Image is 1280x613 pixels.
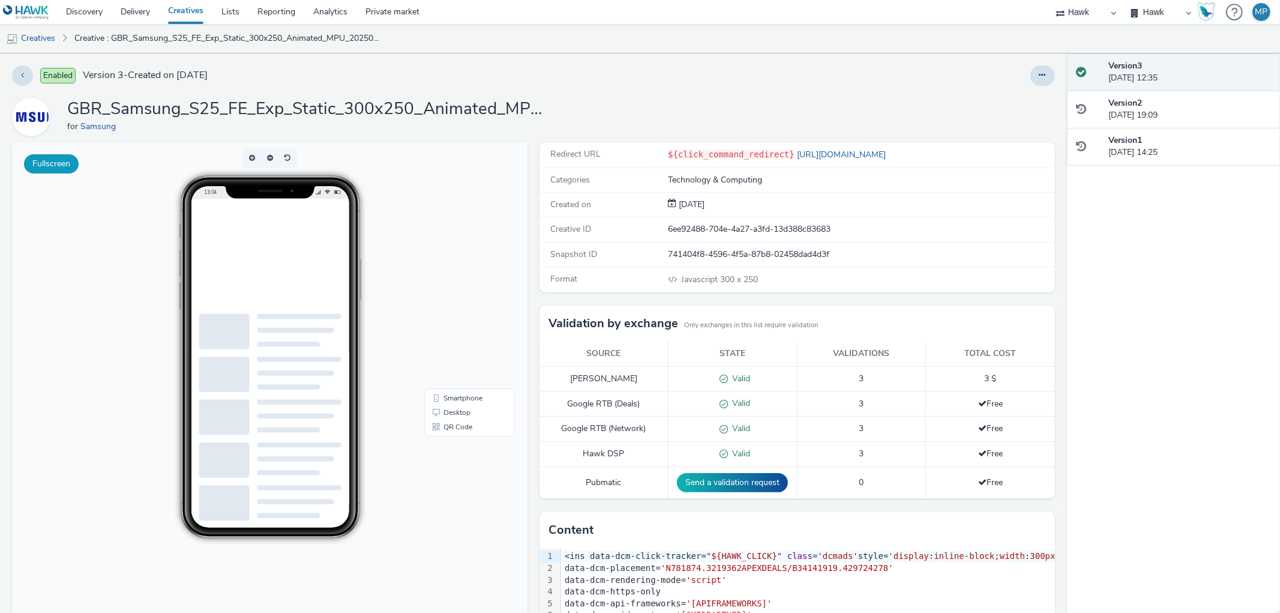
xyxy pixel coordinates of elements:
[539,442,669,467] td: Hawk DSP
[668,149,795,159] code: ${click_command_redirect}
[728,373,750,384] span: Valid
[539,551,554,563] div: 1
[859,398,864,409] span: 3
[668,342,797,366] th: State
[706,551,782,561] span: "${HAWK_CLICK}"
[684,321,818,330] small: Only exchanges in this list require validation
[539,586,554,598] div: 4
[787,551,813,561] span: class
[415,263,500,277] li: Desktop
[889,551,1126,561] span: 'display:inline-block;width:300px;height:250px'
[415,249,500,263] li: Smartphone
[67,98,547,121] h1: GBR_Samsung_S25_FE_Exp_Static_300x250_Animated_MPU_20250922
[80,121,121,132] a: Samsung
[561,586,1128,598] div: data-dcm-https-only
[1108,97,1270,122] div: [DATE] 19:09
[978,448,1003,459] span: Free
[14,100,49,134] img: Samsung
[1197,2,1220,22] a: Hawk Academy
[1108,97,1142,109] strong: Version 2
[539,598,554,610] div: 5
[3,5,49,20] img: undefined Logo
[6,33,18,45] img: mobile
[859,373,864,384] span: 3
[539,391,669,417] td: Google RTB (Deals)
[67,121,80,132] span: for
[561,551,1128,563] div: <ins data-dcm-click-tracker= = style=
[539,417,669,442] td: Google RTB (Network)
[978,398,1003,409] span: Free
[191,46,205,53] span: 13:04
[681,274,720,285] span: Javascript
[561,598,1128,610] div: data-dcm-api-frameworks=
[795,149,891,160] a: [URL][DOMAIN_NAME]
[415,277,500,292] li: QR Code
[661,563,894,573] span: 'N781874.3219362APEXDEALS/B34141919.429724278'
[978,423,1003,434] span: Free
[978,477,1003,488] span: Free
[668,223,1053,235] div: 6ee92488-704e-4a27-a3fd-13d388c83683
[561,575,1128,587] div: data-dcm-rendering-mode=
[668,249,1053,261] div: 741404f8-4596-4f5a-87b8-02458dad4d3f
[677,473,788,492] button: Send a validation request
[539,342,669,366] th: Source
[728,448,750,459] span: Valid
[550,199,591,210] span: Created on
[12,111,55,122] a: Samsung
[859,423,864,434] span: 3
[548,315,678,333] h3: Validation by exchange
[859,448,864,459] span: 3
[550,223,591,235] span: Creative ID
[550,174,590,186] span: Categories
[859,477,864,488] span: 0
[728,397,750,409] span: Valid
[539,563,554,575] div: 2
[550,273,577,285] span: Format
[1108,134,1142,146] strong: Version 1
[431,267,458,274] span: Desktop
[550,148,601,160] span: Redirect URL
[539,366,669,391] td: [PERSON_NAME]
[24,154,79,174] button: Fullscreen
[1108,134,1270,159] div: [DATE] 14:25
[539,467,669,498] td: Pubmatic
[676,199,705,210] span: [DATE]
[797,342,926,366] th: Validations
[680,274,758,285] span: 300 x 250
[68,24,388,53] a: Creative : GBR_Samsung_S25_FE_Exp_Static_300x250_Animated_MPU_20250922
[40,68,76,83] span: Enabled
[926,342,1055,366] th: Total cost
[83,68,208,82] span: Version 3 - Created on [DATE]
[431,281,460,288] span: QR Code
[1255,3,1268,21] div: MP
[561,563,1128,575] div: data-dcm-placement=
[539,575,554,587] div: 3
[984,373,996,384] span: 3 $
[1108,60,1270,85] div: [DATE] 12:35
[818,551,858,561] span: 'dcmads'
[548,521,593,539] h3: Content
[1197,2,1215,22] img: Hawk Academy
[728,423,750,434] span: Valid
[676,199,705,211] div: Creation 22 September 2025, 14:25
[686,599,772,608] span: '[APIFRAMEWORKS]'
[686,575,726,585] span: 'script'
[668,174,1053,186] div: Technology & Computing
[550,249,597,260] span: Snapshot ID
[1108,60,1142,71] strong: Version 3
[431,252,470,259] span: Smartphone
